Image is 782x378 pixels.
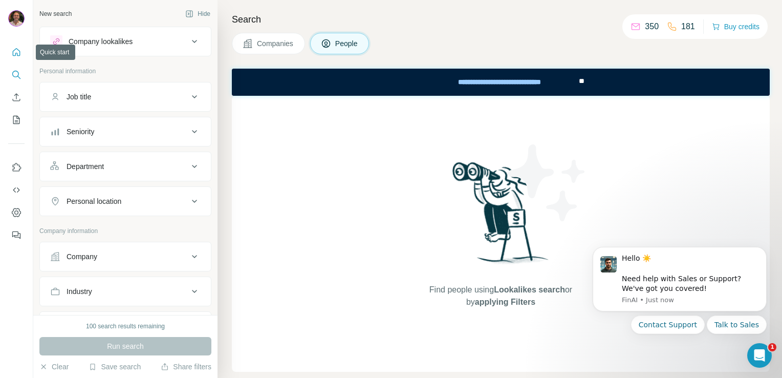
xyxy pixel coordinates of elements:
[69,36,133,47] div: Company lookalikes
[40,314,211,339] button: HQ location
[40,29,211,54] button: Company lookalikes
[232,12,770,27] h4: Search
[67,251,97,262] div: Company
[40,279,211,304] button: Industry
[8,181,25,199] button: Use Surfe API
[8,43,25,61] button: Quick start
[67,286,92,297] div: Industry
[8,10,25,27] img: Avatar
[39,67,211,76] p: Personal information
[178,6,218,22] button: Hide
[8,66,25,84] button: Search
[39,226,211,236] p: Company information
[67,161,104,172] div: Department
[681,20,695,33] p: 181
[494,285,565,294] span: Lookalikes search
[39,9,72,18] div: New search
[645,20,659,33] p: 350
[40,119,211,144] button: Seniority
[747,343,772,368] iframe: Intercom live chat
[257,38,294,49] span: Companies
[8,158,25,177] button: Use Surfe on LinkedIn
[8,203,25,222] button: Dashboard
[67,92,91,102] div: Job title
[232,69,770,96] iframe: Banner
[335,38,359,49] span: People
[501,137,593,229] img: Surfe Illustration - Stars
[86,322,165,331] div: 100 search results remaining
[161,362,211,372] button: Share filters
[475,298,535,306] span: applying Filters
[8,111,25,129] button: My lists
[8,88,25,107] button: Enrich CSV
[40,244,211,269] button: Company
[39,362,69,372] button: Clear
[448,159,554,274] img: Surfe Illustration - Woman searching with binoculars
[712,19,759,34] button: Buy credits
[419,284,582,308] span: Find people using or by
[8,226,25,244] button: Feedback
[67,196,121,206] div: Personal location
[89,362,141,372] button: Save search
[67,127,94,137] div: Seniority
[40,154,211,179] button: Department
[40,189,211,214] button: Personal location
[40,85,211,109] button: Job title
[577,235,782,373] iframe: Intercom notifications message
[768,343,776,351] span: 1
